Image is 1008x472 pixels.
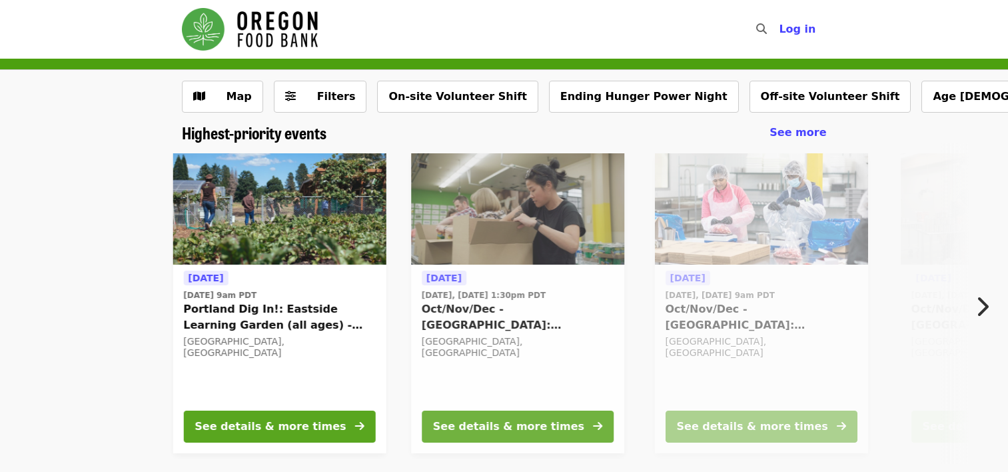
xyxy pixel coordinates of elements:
img: Oct/Nov/Dec - Beaverton: Repack/Sort (age 10+) organized by Oregon Food Bank [654,153,867,265]
button: On-site Volunteer Shift [377,81,538,113]
span: [DATE] [188,273,223,283]
i: arrow-right icon [593,420,602,433]
span: Log in [779,23,815,35]
button: Log in [768,16,826,43]
div: [GEOGRAPHIC_DATA], [GEOGRAPHIC_DATA] [183,336,375,359]
i: arrow-right icon [836,420,845,433]
span: [DATE] [915,273,951,283]
time: [DATE] 9am PDT [183,289,256,301]
div: Highest-priority events [171,123,837,143]
span: [DATE] [426,273,462,283]
input: Search [775,13,785,45]
a: See details for "Oct/Nov/Dec - Beaverton: Repack/Sort (age 10+)" [654,153,867,453]
button: Next item [964,288,1008,325]
span: Portland Dig In!: Eastside Learning Garden (all ages) - Aug/Sept/Oct [183,301,375,333]
i: sliders-h icon [285,90,296,103]
div: [GEOGRAPHIC_DATA], [GEOGRAPHIC_DATA] [665,336,857,359]
i: arrow-right icon [354,420,364,433]
div: See details & more times [433,419,584,435]
button: See details & more times [422,411,614,443]
img: Oct/Nov/Dec - Portland: Repack/Sort (age 8+) organized by Oregon Food Bank [411,153,624,265]
button: Ending Hunger Power Night [549,81,739,113]
time: [DATE], [DATE] 1:30pm PDT [422,289,546,301]
i: search icon [756,23,767,35]
span: Oct/Nov/Dec - [GEOGRAPHIC_DATA]: Repack/Sort (age [DEMOGRAPHIC_DATA]+) [422,301,614,333]
div: See details & more times [676,419,827,435]
time: [DATE], [DATE] 9am PDT [665,289,774,301]
a: Highest-priority events [182,123,326,143]
span: [DATE] [670,273,705,283]
span: Filters [317,90,356,103]
div: [GEOGRAPHIC_DATA], [GEOGRAPHIC_DATA] [422,336,614,359]
a: See more [769,125,826,141]
i: map icon [193,90,205,103]
button: See details & more times [183,411,375,443]
span: Map [227,90,252,103]
a: See details for "Portland Dig In!: Eastside Learning Garden (all ages) - Aug/Sept/Oct" [173,153,386,453]
span: Oct/Nov/Dec - [GEOGRAPHIC_DATA]: Repack/Sort (age [DEMOGRAPHIC_DATA]+) [665,301,857,333]
button: Off-site Volunteer Shift [750,81,911,113]
button: Show map view [182,81,263,113]
div: See details & more times [195,419,346,435]
img: Portland Dig In!: Eastside Learning Garden (all ages) - Aug/Sept/Oct organized by Oregon Food Bank [173,153,386,265]
a: See details for "Oct/Nov/Dec - Portland: Repack/Sort (age 8+)" [411,153,624,453]
i: chevron-right icon [975,294,989,319]
span: Highest-priority events [182,121,326,144]
img: Oregon Food Bank - Home [182,8,318,51]
button: Filters (0 selected) [274,81,367,113]
button: See details & more times [665,411,857,443]
span: See more [769,126,826,139]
